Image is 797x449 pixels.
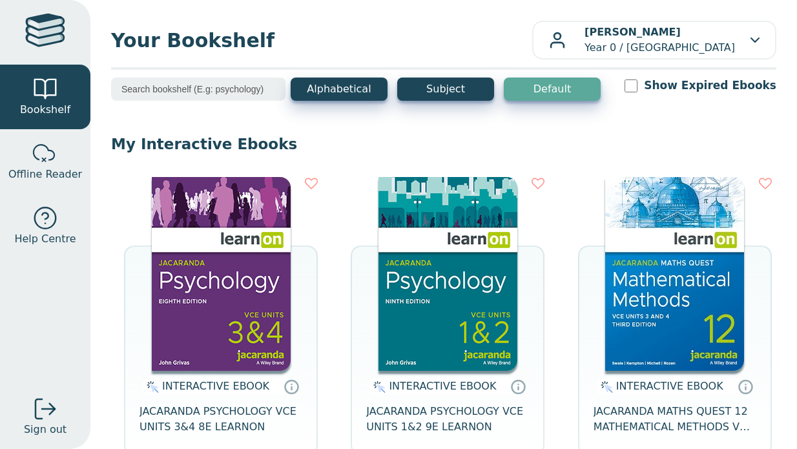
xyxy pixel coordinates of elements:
[366,404,529,435] span: JACARANDA PSYCHOLOGY VCE UNITS 1&2 9E LEARNON
[111,78,285,101] input: Search bookshelf (E.g: psychology)
[605,177,744,371] img: 7f36df1b-30bd-4b3c-87ed-c8cc42c4d22f.jpg
[504,78,601,101] button: Default
[510,379,526,394] a: Interactive eBooks are accessed online via the publisher’s portal. They contain interactive resou...
[111,26,532,55] span: Your Bookshelf
[397,78,494,101] button: Subject
[644,78,776,94] label: Show Expired Ebooks
[585,25,735,56] p: Year 0 / [GEOGRAPHIC_DATA]
[14,231,76,247] span: Help Centre
[369,379,386,395] img: interactive.svg
[162,380,269,392] span: INTERACTIVE EBOOK
[594,404,756,435] span: JACARANDA MATHS QUEST 12 MATHEMATICAL METHODS VCE UNITS 3&4 3E LEARNON
[24,422,67,437] span: Sign out
[140,404,302,435] span: JACARANDA PSYCHOLOGY VCE UNITS 3&4 8E LEARNON
[111,134,776,154] p: My Interactive Ebooks
[597,379,613,395] img: interactive.svg
[389,380,496,392] span: INTERACTIVE EBOOK
[152,177,291,371] img: 4bb61bf8-509a-4e9e-bd77-88deacee2c2e.jpg
[143,379,159,395] img: interactive.svg
[532,21,776,59] button: [PERSON_NAME]Year 0 / [GEOGRAPHIC_DATA]
[378,177,517,371] img: 5dbb8fc4-eac2-4bdb-8cd5-a7394438c953.jpg
[616,380,723,392] span: INTERACTIVE EBOOK
[8,167,82,182] span: Offline Reader
[284,379,299,394] a: Interactive eBooks are accessed online via the publisher’s portal. They contain interactive resou...
[20,102,70,118] span: Bookshelf
[738,379,753,394] a: Interactive eBooks are accessed online via the publisher’s portal. They contain interactive resou...
[291,78,388,101] button: Alphabetical
[585,26,681,38] b: [PERSON_NAME]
